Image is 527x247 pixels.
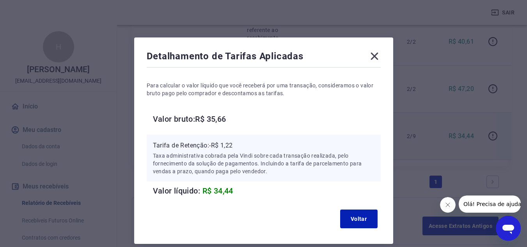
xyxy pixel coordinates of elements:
[153,185,381,197] h6: Valor líquido:
[153,152,374,175] p: Taxa administrativa cobrada pela Vindi sobre cada transação realizada, pelo fornecimento da soluç...
[459,195,521,213] iframe: Mensagem da empresa
[5,5,66,12] span: Olá! Precisa de ajuda?
[340,210,378,228] button: Voltar
[153,113,381,125] h6: Valor bruto: R$ 35,66
[202,186,233,195] span: R$ 34,44
[496,216,521,241] iframe: Botão para abrir a janela de mensagens
[440,197,456,213] iframe: Fechar mensagem
[147,82,381,97] p: Para calcular o valor líquido que você receberá por uma transação, consideramos o valor bruto pag...
[147,50,381,66] div: Detalhamento de Tarifas Aplicadas
[153,141,374,150] p: Tarifa de Retenção: -R$ 1,22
